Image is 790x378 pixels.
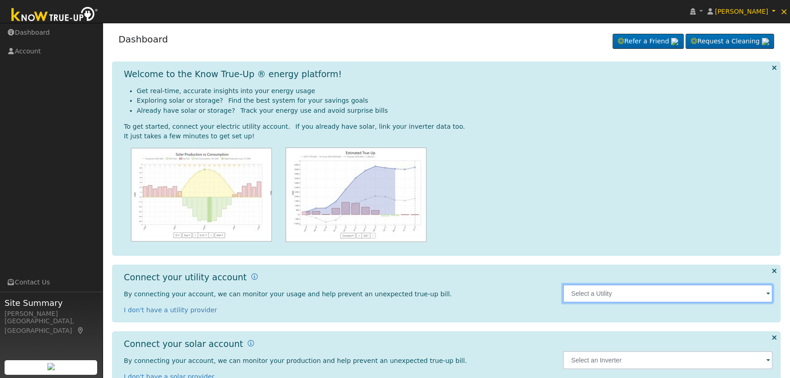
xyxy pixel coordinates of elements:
a: Refer a Friend [613,34,684,49]
a: Dashboard [119,34,168,45]
img: retrieve [47,363,55,370]
a: Request a Cleaning [686,34,774,49]
span: By connecting your account, we can monitor your usage and help prevent an unexpected true-up bill. [124,290,452,298]
li: Already have solar or storage? Track your energy use and avoid surprise bills [137,106,773,115]
li: Get real-time, accurate insights into your energy usage [137,86,773,96]
div: To get started, connect your electric utility account. If you already have solar, link your inver... [124,122,773,131]
div: It just takes a few minutes to get set up! [124,131,773,141]
img: Know True-Up [7,5,103,26]
input: Select a Utility [563,284,773,303]
li: Exploring solar or storage? Find the best system for your savings goals [137,96,773,105]
div: [GEOGRAPHIC_DATA], [GEOGRAPHIC_DATA] [5,316,98,336]
input: Select an Inverter [563,351,773,369]
img: retrieve [671,38,678,45]
a: Map [77,327,85,334]
span: × [780,6,788,17]
img: retrieve [762,38,769,45]
span: [PERSON_NAME] [715,8,768,15]
div: [PERSON_NAME] [5,309,98,319]
h1: Connect your utility account [124,272,247,283]
span: By connecting your account, we can monitor your production and help prevent an unexpected true-up... [124,357,467,364]
h1: Welcome to the Know True-Up ® energy platform! [124,69,342,79]
h1: Connect your solar account [124,339,243,349]
a: I don't have a utility provider [124,306,217,314]
span: Site Summary [5,297,98,309]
